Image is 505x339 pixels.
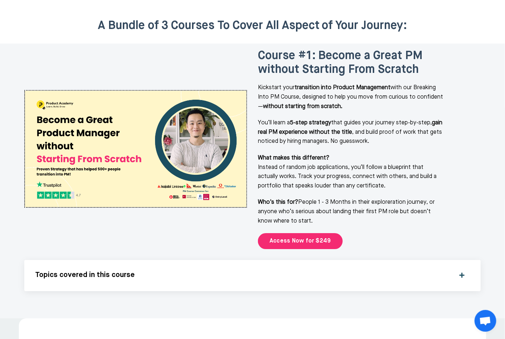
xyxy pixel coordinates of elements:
span: Course #1: Become a Great PM without Starting From Scratch [258,50,423,75]
strong: What makes this different? [258,155,329,161]
strong: Who's this for? [258,199,298,205]
p: Kickstart your with our Breaking Into PM Course, designed to help you move from curious to confid... [258,83,445,111]
a: Access Now for $249 [258,233,343,249]
strong: without starting from scratch. [263,104,342,109]
p: Instead of random job applications, you’ll follow a blueprint that actually works. Track your pro... [258,154,445,191]
strong: A Bundle of 3 Courses To Cover All Aspect of Your Journey: [98,20,407,32]
h5: Topics covered in this course [35,271,451,280]
strong: gain real PM experience without the title [258,120,442,135]
strong: transition into Product Management [295,85,391,91]
p: People 1 - 3 Months in their exploreration journey, or anyone who’s serious about landing their f... [258,198,445,226]
div: Open chat [475,310,496,332]
p: You’ll learn a that guides your journey step-by-step, , and build proof of work that gets noticed... [258,119,445,146]
strong: 5-step strategy [290,120,331,126]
